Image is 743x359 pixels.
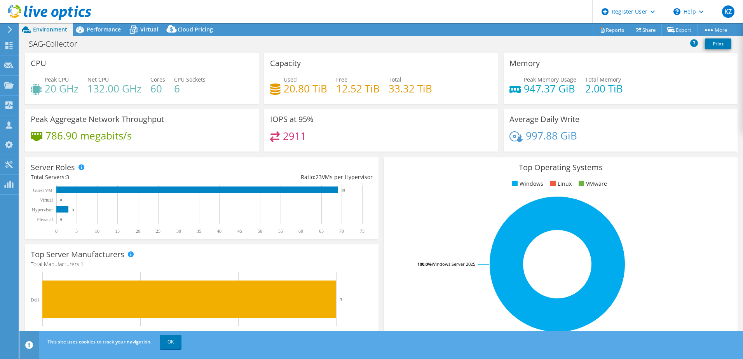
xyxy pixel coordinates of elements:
[390,163,732,172] h3: Top Operating Systems
[87,26,121,33] span: Performance
[630,24,662,36] a: Share
[340,297,342,302] text: 3
[31,163,75,172] h3: Server Roles
[697,24,733,36] a: More
[336,84,380,93] h4: 12.52 TiB
[389,76,401,83] span: Total
[55,228,58,234] text: 0
[284,84,327,93] h4: 20.80 TiB
[174,76,206,83] span: CPU Sockets
[75,228,78,234] text: 5
[60,218,62,221] text: 0
[705,38,731,49] a: Print
[319,228,324,234] text: 65
[140,26,158,33] span: Virtual
[417,261,432,267] tspan: 100.0%
[45,131,132,140] h4: 786.90 megabits/s
[95,228,99,234] text: 10
[673,8,680,15] svg: \n
[585,76,621,83] span: Total Memory
[284,76,297,83] span: Used
[33,26,67,33] span: Environment
[160,335,181,349] a: OK
[31,250,124,259] h3: Top Server Manufacturers
[31,173,202,181] div: Total Servers:
[174,84,206,93] h4: 6
[593,24,630,36] a: Reports
[258,228,262,234] text: 50
[270,59,301,68] h3: Capacity
[136,228,140,234] text: 20
[31,297,39,303] text: Dell
[217,228,222,234] text: 40
[80,260,84,268] span: 1
[47,338,152,345] span: This site uses cookies to track your navigation.
[202,173,373,181] div: Ratio: VMs per Hypervisor
[509,59,540,68] h3: Memory
[342,188,345,192] text: 69
[45,84,78,93] h4: 20 GHz
[32,207,53,213] text: Hypervisor
[31,260,373,268] h4: Total Manufacturers:
[31,115,164,124] h3: Peak Aggregate Network Throughput
[72,208,74,212] text: 3
[585,84,623,93] h4: 2.00 TiB
[66,173,69,181] span: 3
[178,26,213,33] span: Cloud Pricing
[60,198,62,202] text: 0
[40,197,53,203] text: Virtual
[37,217,53,222] text: Physical
[87,84,141,93] h4: 132.00 GHz
[661,24,698,36] a: Export
[270,115,314,124] h3: IOPS at 95%
[360,228,365,234] text: 75
[156,228,160,234] text: 25
[524,76,576,83] span: Peak Memory Usage
[432,261,475,267] tspan: Windows Server 2025
[298,228,303,234] text: 60
[510,179,543,188] li: Windows
[524,84,576,93] h4: 947.37 GiB
[722,5,734,18] span: KZ
[336,76,347,83] span: Free
[25,40,89,48] h1: SAG-Collector
[278,228,283,234] text: 55
[45,76,69,83] span: Peak CPU
[31,59,46,68] h3: CPU
[577,179,607,188] li: VMware
[197,228,201,234] text: 35
[237,228,242,234] text: 45
[150,76,165,83] span: Cores
[150,84,165,93] h4: 60
[87,76,109,83] span: Net CPU
[316,173,322,181] span: 23
[339,228,344,234] text: 70
[115,228,120,234] text: 15
[548,179,572,188] li: Linux
[176,228,181,234] text: 30
[33,188,52,193] text: Guest VM
[509,115,579,124] h3: Average Daily Write
[526,131,577,140] h4: 997.88 GiB
[283,132,306,140] h4: 2911
[389,84,432,93] h4: 33.32 TiB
